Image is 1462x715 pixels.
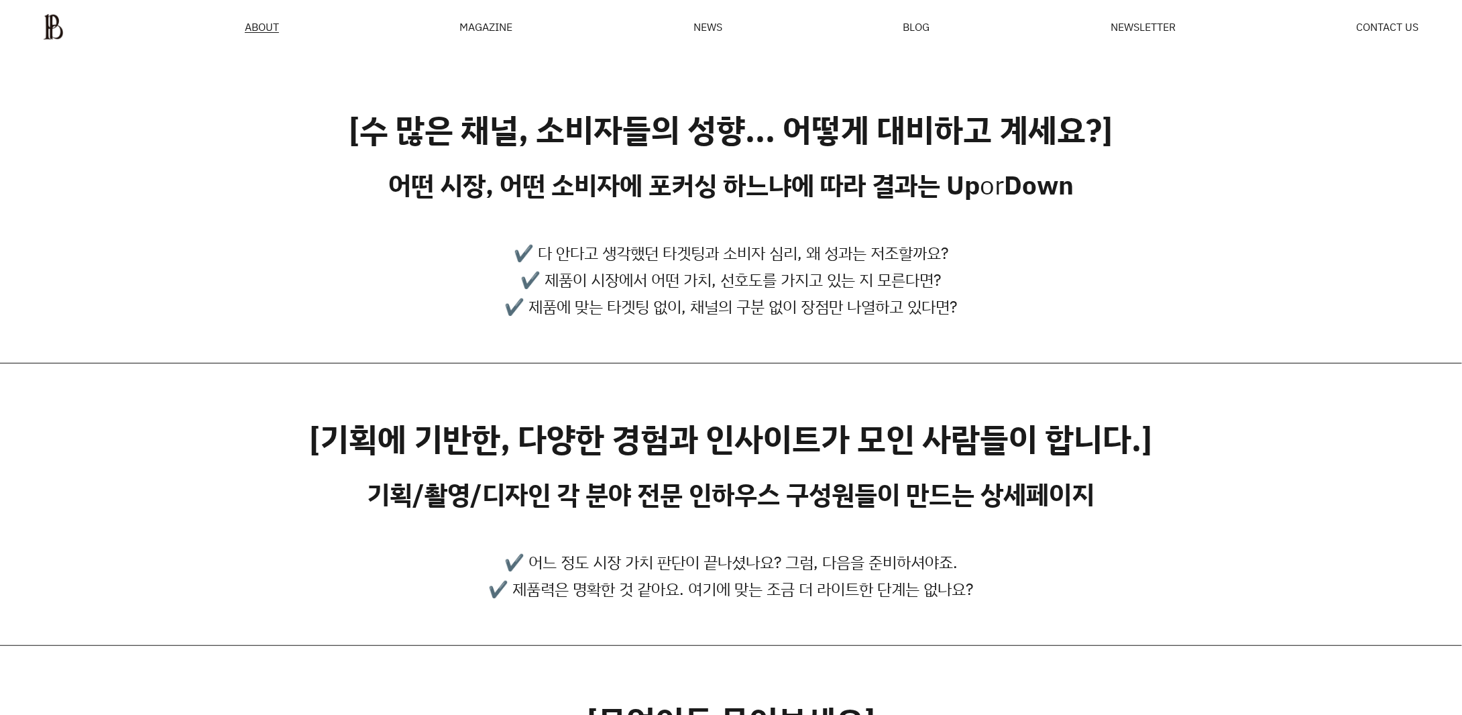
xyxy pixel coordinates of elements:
[245,21,279,32] span: ABOUT
[388,170,1074,201] h3: 어떤 시장, 어떤 소비자에 포커싱 하느냐에 따라 결과는 Up Down
[245,21,279,33] a: ABOUT
[693,21,722,32] a: NEWS
[43,13,64,40] img: ba379d5522eb3.png
[1357,21,1419,32] a: CONTACT US
[489,549,974,602] p: ✔️ 어느 정도 시장 가치 판단이 끝나셨나요? 그럼, 다음을 준비하셔야죠. ✔️ 제품력은 명확한 것 같아요. 여기에 맞는 조금 더 라이트한 단계는 없나요?
[349,111,1113,150] h2: [수 많은 채널, 소비자들의 성향... 어떻게 대비하고 계세요?]
[310,420,1153,459] h2: [기획에 기반한, 다양한 경험과 인사이트가 모인 사람들이 합니다.]
[903,21,930,32] a: BLOG
[368,479,1095,510] h3: 기획/촬영/디자인 각 분야 전문 인하우스 구성원들이 만드는 상세페이지
[459,21,512,32] div: MAGAZINE
[980,168,1004,202] span: or
[505,239,958,320] p: ✔️ 다 안다고 생각했던 타겟팅과 소비자 심리, 왜 성과는 저조할까요? ✔️ 제품이 시장에서 어떤 가치, 선호도를 가지고 있는 지 모른다면? ✔️ 제품에 맞는 타겟팅 없이, ...
[1111,21,1176,32] a: NEWSLETTER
